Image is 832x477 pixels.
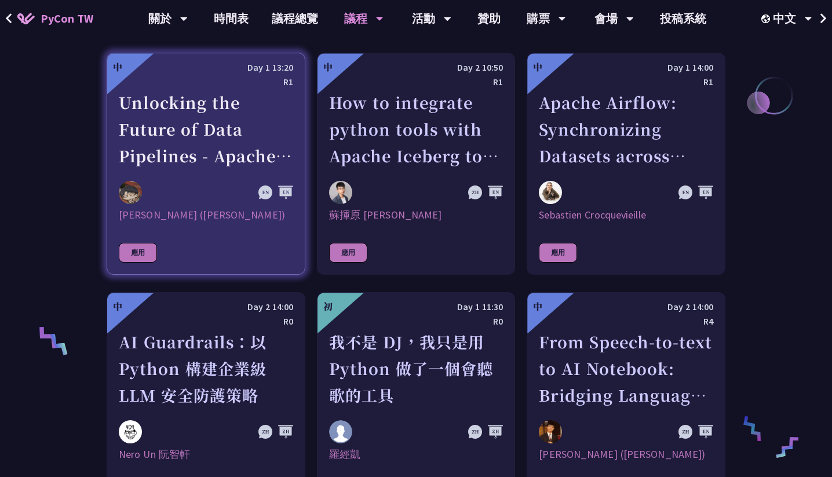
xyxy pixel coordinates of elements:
[119,420,142,443] img: Nero Un 阮智軒
[6,4,105,33] a: PyCon TW
[119,300,293,314] div: Day 2 14:00
[539,208,713,222] div: Sebastien Crocquevieille
[329,300,503,314] div: Day 1 11:30
[113,300,122,314] div: 中
[329,60,503,75] div: Day 2 10:50
[323,60,333,74] div: 中
[107,53,305,275] a: 中 Day 1 13:20 R1 Unlocking the Future of Data Pipelines - Apache Airflow 3 李唯 (Wei Lee) [PERSON_N...
[329,208,503,222] div: 蘇揮原 [PERSON_NAME]
[119,243,157,263] div: 應用
[119,60,293,75] div: Day 1 13:20
[539,181,562,204] img: Sebastien Crocquevieille
[113,60,122,74] div: 中
[329,314,503,329] div: R0
[527,53,725,275] a: 中 Day 1 14:00 R1 Apache Airflow: Synchronizing Datasets across Multiple instances Sebastien Crocq...
[539,420,562,443] img: 李昱勳 (Yu-Hsun Lee)
[329,89,503,169] div: How to integrate python tools with Apache Iceberg to build ETLT pipeline on Shift-Left Architecture
[539,314,713,329] div: R4
[539,447,713,461] div: [PERSON_NAME] ([PERSON_NAME])
[119,447,293,461] div: Nero Un 阮智軒
[119,314,293,329] div: R0
[329,243,367,263] div: 應用
[119,329,293,409] div: AI Guardrails：以 Python 構建企業級 LLM 安全防護策略
[539,300,713,314] div: Day 2 14:00
[539,243,577,263] div: 應用
[323,300,333,314] div: 初
[329,447,503,461] div: 羅經凱
[119,89,293,169] div: Unlocking the Future of Data Pipelines - Apache Airflow 3
[119,181,142,204] img: 李唯 (Wei Lee)
[41,10,93,27] span: PyCon TW
[119,75,293,89] div: R1
[329,75,503,89] div: R1
[533,300,542,314] div: 中
[761,14,773,23] img: Locale Icon
[329,329,503,409] div: 我不是 DJ，我只是用 Python 做了一個會聽歌的工具
[533,60,542,74] div: 中
[539,75,713,89] div: R1
[539,329,713,409] div: From Speech-to-text to AI Notebook: Bridging Language and Technology at PyCon [GEOGRAPHIC_DATA]
[539,89,713,169] div: Apache Airflow: Synchronizing Datasets across Multiple instances
[17,13,35,24] img: Home icon of PyCon TW 2025
[317,53,516,275] a: 中 Day 2 10:50 R1 How to integrate python tools with Apache Iceberg to build ETLT pipeline on Shif...
[539,60,713,75] div: Day 1 14:00
[119,208,293,222] div: [PERSON_NAME] ([PERSON_NAME])
[329,181,352,204] img: 蘇揮原 Mars Su
[329,420,352,443] img: 羅經凱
